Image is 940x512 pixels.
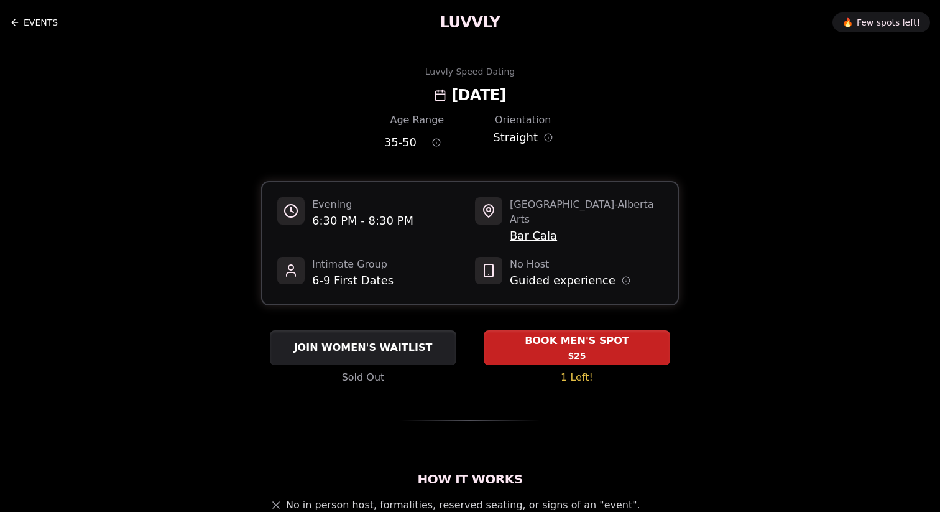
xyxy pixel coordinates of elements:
[425,65,515,78] div: Luvvly Speed Dating
[490,113,556,128] div: Orientation
[270,330,456,365] button: JOIN WOMEN'S WAITLIST - Sold Out
[384,113,450,128] div: Age Range
[510,227,663,244] span: Bar Cala
[312,212,413,230] span: 6:30 PM - 8:30 PM
[312,257,394,272] span: Intimate Group
[312,272,394,289] span: 6-9 First Dates
[312,197,413,212] span: Evening
[568,350,586,362] span: $25
[522,333,631,348] span: BOOK MEN'S SPOT
[423,129,450,156] button: Age range information
[544,133,553,142] button: Orientation information
[384,134,417,151] span: 35 - 50
[440,12,500,32] a: LUVVLY
[10,10,58,35] a: Back to events
[342,370,385,385] span: Sold Out
[292,340,435,355] span: JOIN WOMEN'S WAITLIST
[510,257,630,272] span: No Host
[857,16,920,29] span: Few spots left!
[484,330,670,365] button: BOOK MEN'S SPOT - 1 Left!
[510,197,663,227] span: [GEOGRAPHIC_DATA] - Alberta Arts
[561,370,593,385] span: 1 Left!
[451,85,506,105] h2: [DATE]
[510,272,615,289] span: Guided experience
[261,470,679,488] h2: How It Works
[622,276,630,285] button: Host information
[842,16,853,29] span: 🔥
[493,129,538,146] span: Straight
